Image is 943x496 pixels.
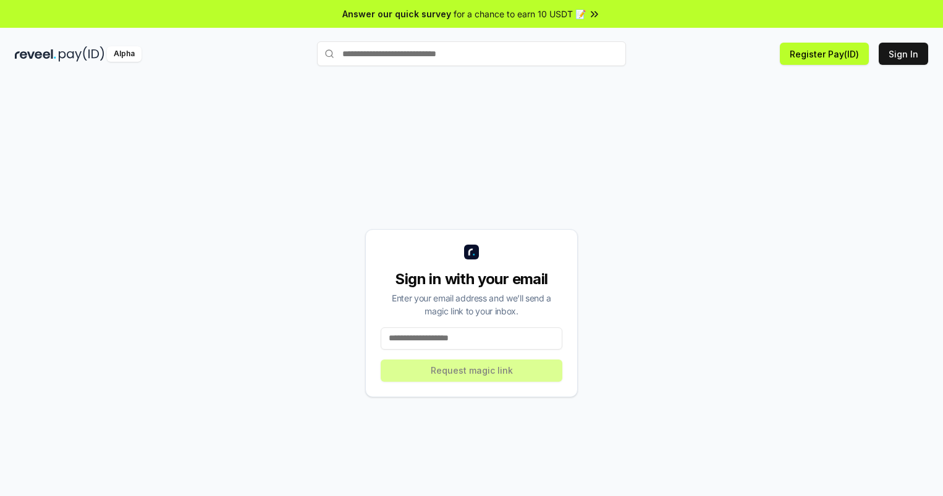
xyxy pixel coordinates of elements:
div: Alpha [107,46,142,62]
img: logo_small [464,245,479,259]
div: Sign in with your email [381,269,562,289]
img: reveel_dark [15,46,56,62]
span: Answer our quick survey [342,7,451,20]
button: Sign In [879,43,928,65]
img: pay_id [59,46,104,62]
button: Register Pay(ID) [780,43,869,65]
div: Enter your email address and we’ll send a magic link to your inbox. [381,292,562,317]
span: for a chance to earn 10 USDT 📝 [454,7,586,20]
